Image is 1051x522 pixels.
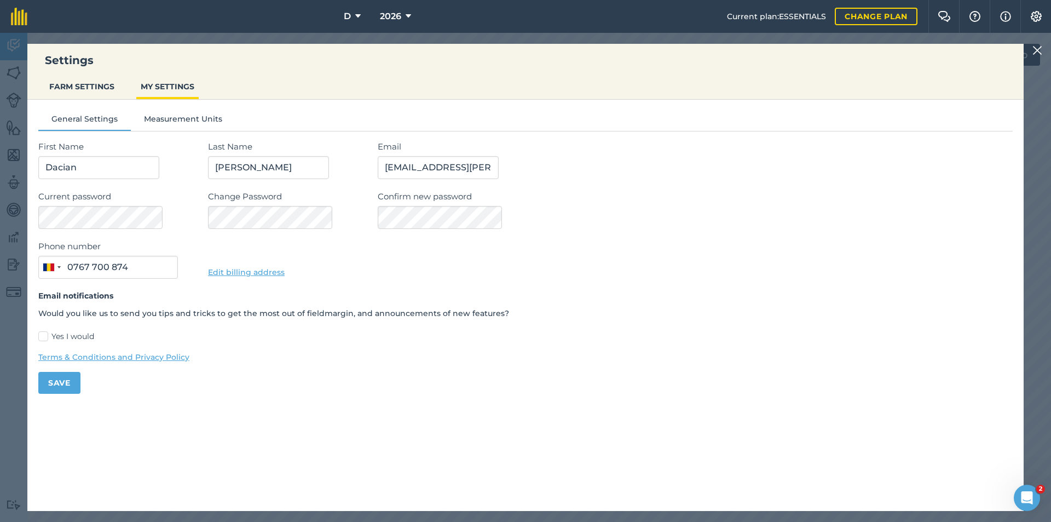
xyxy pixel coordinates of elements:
[208,190,367,203] label: Change Password
[1030,11,1043,22] img: A cog icon
[380,10,401,23] span: 2026
[1036,485,1045,494] span: 2
[938,11,951,22] img: Two speech bubbles overlapping with the left bubble in the forefront
[1014,485,1040,511] iframe: Intercom live chat
[38,331,1013,342] label: Yes I would
[344,10,351,23] span: D
[27,53,1024,68] h3: Settings
[378,140,1013,153] label: Email
[208,140,367,153] label: Last Name
[39,256,64,278] button: Selected country
[38,307,1013,319] p: Would you like us to send you tips and tricks to get the most out of fieldmargin, and announcemen...
[38,290,1013,302] h4: Email notifications
[38,351,1013,363] a: Terms & Conditions and Privacy Policy
[131,113,235,129] button: Measurement Units
[835,8,917,25] a: Change plan
[38,140,197,153] label: First Name
[727,10,826,22] span: Current plan : ESSENTIALS
[45,76,119,97] button: FARM SETTINGS
[136,76,199,97] button: MY SETTINGS
[38,190,197,203] label: Current password
[11,8,27,25] img: fieldmargin Logo
[208,267,285,277] a: Edit billing address
[1000,10,1011,23] img: svg+xml;base64,PHN2ZyB4bWxucz0iaHR0cDovL3d3dy53My5vcmcvMjAwMC9zdmciIHdpZHRoPSIxNyIgaGVpZ2h0PSIxNy...
[38,113,131,129] button: General Settings
[378,190,1013,203] label: Confirm new password
[1032,44,1042,57] img: svg+xml;base64,PHN2ZyB4bWxucz0iaHR0cDovL3d3dy53My5vcmcvMjAwMC9zdmciIHdpZHRoPSIyMiIgaGVpZ2h0PSIzMC...
[38,372,80,394] button: Save
[38,240,197,253] label: Phone number
[38,256,178,279] input: 0712 034 567
[968,11,981,22] img: A question mark icon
